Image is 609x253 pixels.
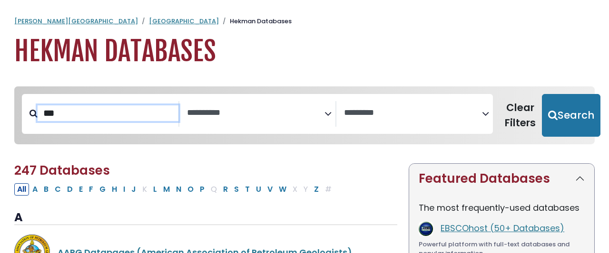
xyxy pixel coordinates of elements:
nav: breadcrumb [14,17,595,26]
textarea: Search [344,108,482,118]
h1: Hekman Databases [14,36,595,67]
button: Submit for Search Results [542,94,600,137]
input: Search database by title or keyword [38,105,178,121]
button: Filter Results V [265,183,275,196]
button: Filter Results I [120,183,128,196]
p: The most frequently-used databases [419,201,585,214]
div: Alpha-list to filter by first letter of database name [14,183,335,195]
span: 247 Databases [14,162,110,179]
button: Filter Results A [29,183,40,196]
button: Filter Results F [86,183,96,196]
button: Filter Results E [76,183,86,196]
button: Filter Results C [52,183,64,196]
h3: A [14,211,397,225]
button: Featured Databases [409,164,594,194]
button: Filter Results M [160,183,173,196]
button: Filter Results J [128,183,139,196]
button: Filter Results O [185,183,196,196]
button: Filter Results W [276,183,289,196]
button: All [14,183,29,196]
button: Filter Results S [231,183,242,196]
button: Filter Results H [109,183,120,196]
button: Filter Results T [242,183,253,196]
button: Filter Results P [197,183,207,196]
button: Filter Results R [220,183,231,196]
textarea: Search [187,108,325,118]
a: [PERSON_NAME][GEOGRAPHIC_DATA] [14,17,138,26]
button: Filter Results Z [311,183,322,196]
button: Clear Filters [499,94,542,137]
button: Filter Results G [97,183,108,196]
button: Filter Results B [41,183,51,196]
button: Filter Results L [150,183,160,196]
a: [GEOGRAPHIC_DATA] [149,17,219,26]
li: Hekman Databases [219,17,292,26]
button: Filter Results D [64,183,76,196]
button: Filter Results U [253,183,264,196]
nav: Search filters [14,86,595,144]
button: Filter Results N [173,183,184,196]
a: EBSCOhost (50+ Databases) [441,222,564,234]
